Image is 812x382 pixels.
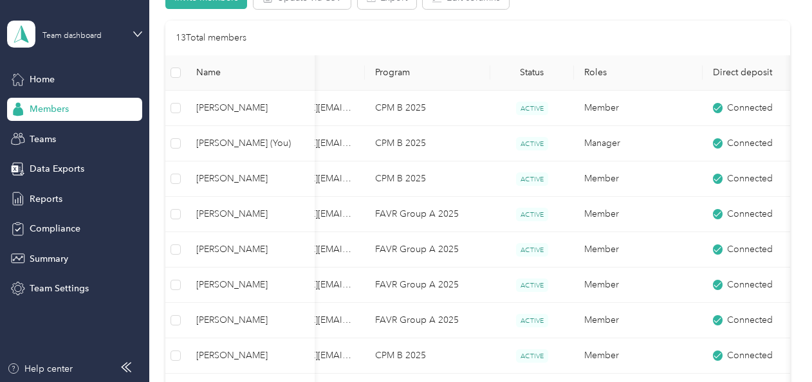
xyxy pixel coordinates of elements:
td: Member [574,303,703,338]
span: Team Settings [30,282,89,295]
span: Members [30,102,69,116]
span: Connected [727,207,773,221]
span: Connected [727,136,773,150]
span: [PERSON_NAME] [196,207,304,221]
td: Member [574,232,703,268]
span: ACTIVE [516,314,548,327]
td: Manager [574,126,703,161]
span: Name [196,67,304,78]
td: Member [574,197,703,232]
th: Status [490,55,574,91]
span: Connected [727,172,773,186]
span: [PERSON_NAME] (You) [196,136,304,150]
span: Connected [727,278,773,292]
span: Reports [30,192,62,206]
span: Teams [30,132,56,146]
span: ACTIVE [516,102,548,115]
span: [PERSON_NAME] [196,313,304,327]
span: [PERSON_NAME] [196,349,304,363]
span: [PERSON_NAME] [196,278,304,292]
td: FAVR Group A 2025 [365,232,490,268]
td: FAVR Group A 2025 [365,197,490,232]
td: Melissa Laconis [186,338,315,374]
span: Connected [727,313,773,327]
span: Connected [727,349,773,363]
td: Stacy Garner [186,197,315,232]
td: Michelle Ruggles [186,268,315,303]
td: Brian Nussle [186,91,315,126]
iframe: Everlance-gr Chat Button Frame [740,310,812,382]
td: Daniel Doran [186,232,315,268]
td: Member [574,338,703,374]
th: Name [186,55,315,91]
span: Summary [30,252,68,266]
td: FAVR Group A 2025 [365,268,490,303]
span: ACTIVE [516,172,548,186]
td: CPM B 2025 [365,126,490,161]
span: ACTIVE [516,208,548,221]
span: Connected [727,242,773,257]
td: Shawn Zubek [186,303,315,338]
span: ACTIVE [516,278,548,292]
td: Member [574,268,703,303]
span: [PERSON_NAME] [196,242,304,257]
td: Member [574,161,703,197]
span: Data Exports [30,162,84,176]
p: 13 Total members [176,31,246,45]
td: FAVR Group A 2025 [365,303,490,338]
span: Compliance [30,222,80,235]
td: CPM B 2025 [365,91,490,126]
td: Member [574,91,703,126]
span: [PERSON_NAME] [196,101,304,115]
span: [PERSON_NAME] [196,172,304,186]
td: CPM B 2025 [365,161,490,197]
td: CPM B 2025 [365,338,490,374]
span: Home [30,73,55,86]
th: Roles [574,55,703,91]
button: Help center [7,362,73,376]
div: Team dashboard [42,32,102,40]
span: Connected [727,101,773,115]
span: ACTIVE [516,349,548,363]
th: Program [365,55,490,91]
td: Rachelle Philipp [186,161,315,197]
span: ACTIVE [516,243,548,257]
td: Lindsey Rohal (You) [186,126,315,161]
span: ACTIVE [516,137,548,150]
